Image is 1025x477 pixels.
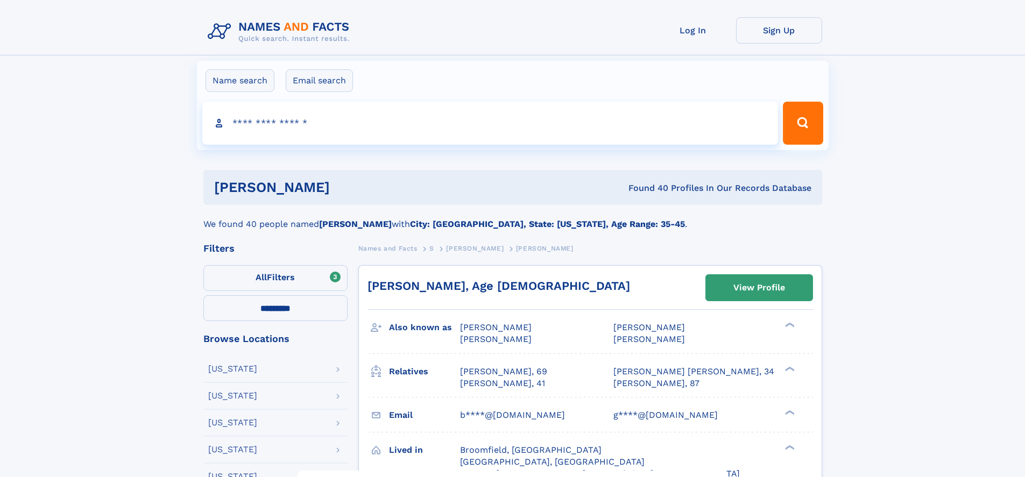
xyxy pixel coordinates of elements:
[479,182,811,194] div: Found 40 Profiles In Our Records Database
[203,205,822,231] div: We found 40 people named with .
[460,457,645,467] span: [GEOGRAPHIC_DATA], [GEOGRAPHIC_DATA]
[782,365,795,372] div: ❯
[782,409,795,416] div: ❯
[203,334,348,344] div: Browse Locations
[389,318,460,337] h3: Also known as
[389,362,460,381] h3: Relatives
[202,102,779,145] input: search input
[460,334,532,344] span: [PERSON_NAME]
[358,241,418,255] a: Names and Facts
[733,275,785,300] div: View Profile
[206,69,274,92] label: Name search
[783,102,823,145] button: Search Button
[208,365,257,373] div: [US_STATE]
[429,245,434,252] span: S
[367,279,630,293] a: [PERSON_NAME], Age [DEMOGRAPHIC_DATA]
[460,322,532,332] span: [PERSON_NAME]
[286,69,353,92] label: Email search
[446,241,504,255] a: [PERSON_NAME]
[460,366,547,378] a: [PERSON_NAME], 69
[208,391,257,400] div: [US_STATE]
[782,444,795,451] div: ❯
[736,17,822,44] a: Sign Up
[214,181,479,194] h1: [PERSON_NAME]
[389,441,460,459] h3: Lived in
[203,265,348,291] label: Filters
[460,445,602,455] span: Broomfield, [GEOGRAPHIC_DATA]
[446,245,504,252] span: [PERSON_NAME]
[203,17,358,46] img: Logo Names and Facts
[516,245,574,252] span: [PERSON_NAME]
[410,219,685,229] b: City: [GEOGRAPHIC_DATA], State: [US_STATE], Age Range: 35-45
[650,17,736,44] a: Log In
[613,378,699,389] a: [PERSON_NAME], 87
[706,275,812,301] a: View Profile
[460,378,545,389] a: [PERSON_NAME], 41
[319,219,392,229] b: [PERSON_NAME]
[613,366,774,378] a: [PERSON_NAME] [PERSON_NAME], 34
[256,272,267,282] span: All
[429,241,434,255] a: S
[208,418,257,427] div: [US_STATE]
[203,244,348,253] div: Filters
[613,322,685,332] span: [PERSON_NAME]
[613,334,685,344] span: [PERSON_NAME]
[208,445,257,454] div: [US_STATE]
[782,322,795,329] div: ❯
[389,406,460,424] h3: Email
